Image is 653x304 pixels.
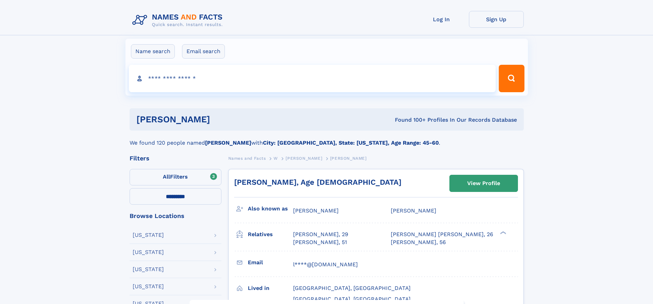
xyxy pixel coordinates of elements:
[286,154,322,162] a: [PERSON_NAME]
[330,156,367,161] span: [PERSON_NAME]
[286,156,322,161] span: [PERSON_NAME]
[391,239,446,246] a: [PERSON_NAME], 56
[293,231,348,238] a: [PERSON_NAME], 29
[469,11,524,28] a: Sign Up
[498,231,507,235] div: ❯
[130,11,228,29] img: Logo Names and Facts
[133,284,164,289] div: [US_STATE]
[205,139,251,146] b: [PERSON_NAME]
[248,229,293,240] h3: Relatives
[499,65,524,92] button: Search Button
[129,65,496,92] input: search input
[131,44,175,59] label: Name search
[274,154,278,162] a: W
[414,11,469,28] a: Log In
[293,207,339,214] span: [PERSON_NAME]
[133,250,164,255] div: [US_STATE]
[133,232,164,238] div: [US_STATE]
[302,116,517,124] div: Found 100+ Profiles In Our Records Database
[450,175,518,192] a: View Profile
[133,267,164,272] div: [US_STATE]
[163,173,170,180] span: All
[130,169,221,185] label: Filters
[136,115,303,124] h1: [PERSON_NAME]
[467,175,500,191] div: View Profile
[248,257,293,268] h3: Email
[293,285,411,291] span: [GEOGRAPHIC_DATA], [GEOGRAPHIC_DATA]
[274,156,278,161] span: W
[130,131,524,147] div: We found 120 people named with .
[391,207,436,214] span: [PERSON_NAME]
[182,44,225,59] label: Email search
[228,154,266,162] a: Names and Facts
[130,155,221,161] div: Filters
[263,139,439,146] b: City: [GEOGRAPHIC_DATA], State: [US_STATE], Age Range: 45-60
[391,231,493,238] a: [PERSON_NAME] [PERSON_NAME], 26
[248,203,293,215] h3: Also known as
[234,178,401,186] a: [PERSON_NAME], Age [DEMOGRAPHIC_DATA]
[130,213,221,219] div: Browse Locations
[248,282,293,294] h3: Lived in
[293,296,411,302] span: [GEOGRAPHIC_DATA], [GEOGRAPHIC_DATA]
[293,239,347,246] a: [PERSON_NAME], 51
